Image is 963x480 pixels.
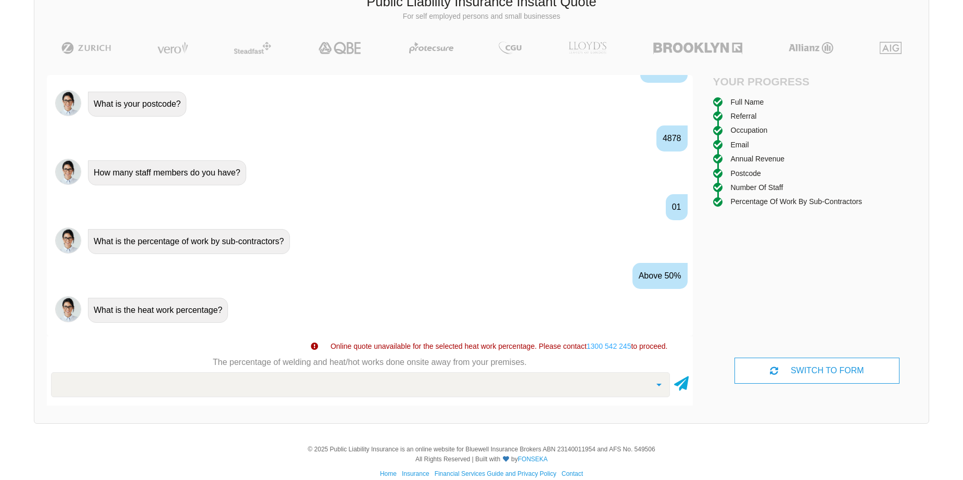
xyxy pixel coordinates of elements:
[55,159,81,185] img: Chatbot | PLI
[649,42,746,54] img: Brooklyn | Public Liability Insurance
[88,298,228,323] div: What is the heat work percentage?
[495,42,526,54] img: CGU | Public Liability Insurance
[518,456,548,463] a: FONSEKA
[734,358,899,384] div: SWITCH TO FORM
[731,110,757,122] div: Referral
[731,153,785,165] div: Annual Revenue
[656,125,688,151] div: 4878
[666,194,688,220] div: 01
[435,470,556,477] a: Financial Services Guide and Privacy Policy
[731,168,761,179] div: Postcode
[713,75,817,88] h4: Your Progress
[731,96,764,108] div: Full Name
[57,42,116,54] img: Zurich | Public Liability Insurance
[731,124,768,136] div: Occupation
[230,42,275,54] img: Steadfast | Public Liability Insurance
[88,160,246,185] div: How many staff members do you have?
[563,42,613,54] img: LLOYD's | Public Liability Insurance
[55,296,81,322] img: Chatbot | PLI
[587,342,631,350] a: 1300 542 245
[562,470,583,477] a: Contact
[312,42,369,54] img: QBE | Public Liability Insurance
[783,42,839,54] img: Allianz | Public Liability Insurance
[42,11,921,22] p: For self employed persons and small businesses
[876,42,906,54] img: AIG | Public Liability Insurance
[402,470,429,477] a: Insurance
[153,42,193,54] img: Vero | Public Liability Insurance
[55,228,81,254] img: Chatbot | PLI
[405,42,458,54] img: Protecsure | Public Liability Insurance
[55,90,81,116] img: Chatbot | PLI
[47,357,693,368] p: The percentage of welding and heat/hot works done onsite away from your premises.
[731,196,863,207] div: Percentage of work by sub-contractors
[331,342,668,350] span: Online quote unavailable for the selected heat work percentage. Please contact to proceed.
[632,263,688,289] div: Above 50%
[731,182,783,193] div: Number of staff
[380,470,397,477] a: Home
[731,139,749,150] div: Email
[88,92,186,117] div: What is your postcode?
[88,229,290,254] div: What is the percentage of work by sub-contractors?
